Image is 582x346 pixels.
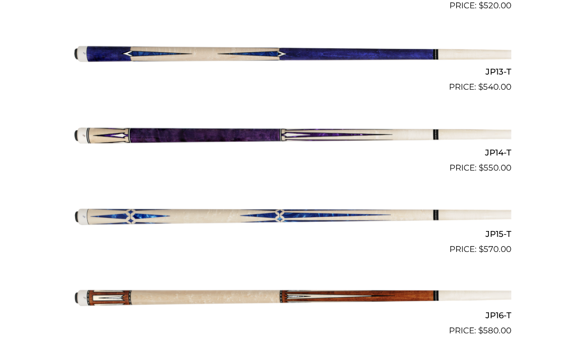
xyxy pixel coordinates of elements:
a: JP15-T $570.00 [71,178,511,255]
bdi: 580.00 [478,326,511,335]
img: JP14-T [71,97,511,171]
span: $ [478,82,483,92]
img: JP13-T [71,16,511,89]
bdi: 540.00 [478,82,511,92]
img: JP15-T [71,178,511,251]
a: JP14-T $550.00 [71,97,511,174]
img: JP16-T [71,260,511,333]
span: $ [478,326,483,335]
a: JP16-T $580.00 [71,260,511,337]
span: $ [479,0,484,10]
span: $ [479,163,484,173]
bdi: 570.00 [479,244,511,254]
a: JP13-T $540.00 [71,16,511,93]
bdi: 520.00 [479,0,511,10]
bdi: 550.00 [479,163,511,173]
span: $ [479,244,484,254]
